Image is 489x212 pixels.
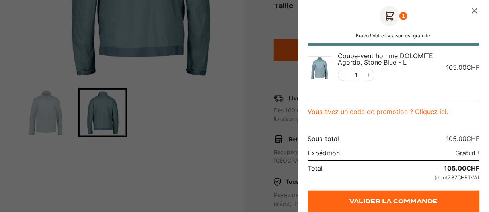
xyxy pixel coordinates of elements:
[362,69,374,81] button: Incrément
[457,175,468,181] span: CHF
[434,175,479,181] small: (dont TVA)
[308,165,323,171] th: Total
[308,135,339,142] th: Sous-total
[455,150,479,156] td: Gratuit !
[399,12,408,20] div: 1
[466,164,479,172] span: CHF
[350,73,362,77] a: Modifier
[308,108,448,116] a: Vous avez un code de promotion ? Cliquez ici.
[470,6,479,17] button: Fermer le panier
[466,63,479,71] span: CHF
[308,191,479,212] a: Valider la commande
[448,175,468,181] span: 7.87
[338,69,350,81] button: Décrémentation
[308,32,479,39] p: Bravo ! Votre livraison est gratuite.
[446,63,479,71] bdi: 105.00
[444,164,479,172] bdi: 105.00
[446,135,479,143] bdi: 105.00
[338,52,433,66] span: Coupe-vent homme DOLOMITE Agordo, Stone Blue - L
[466,135,479,143] span: CHF
[308,150,340,156] th: Expédition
